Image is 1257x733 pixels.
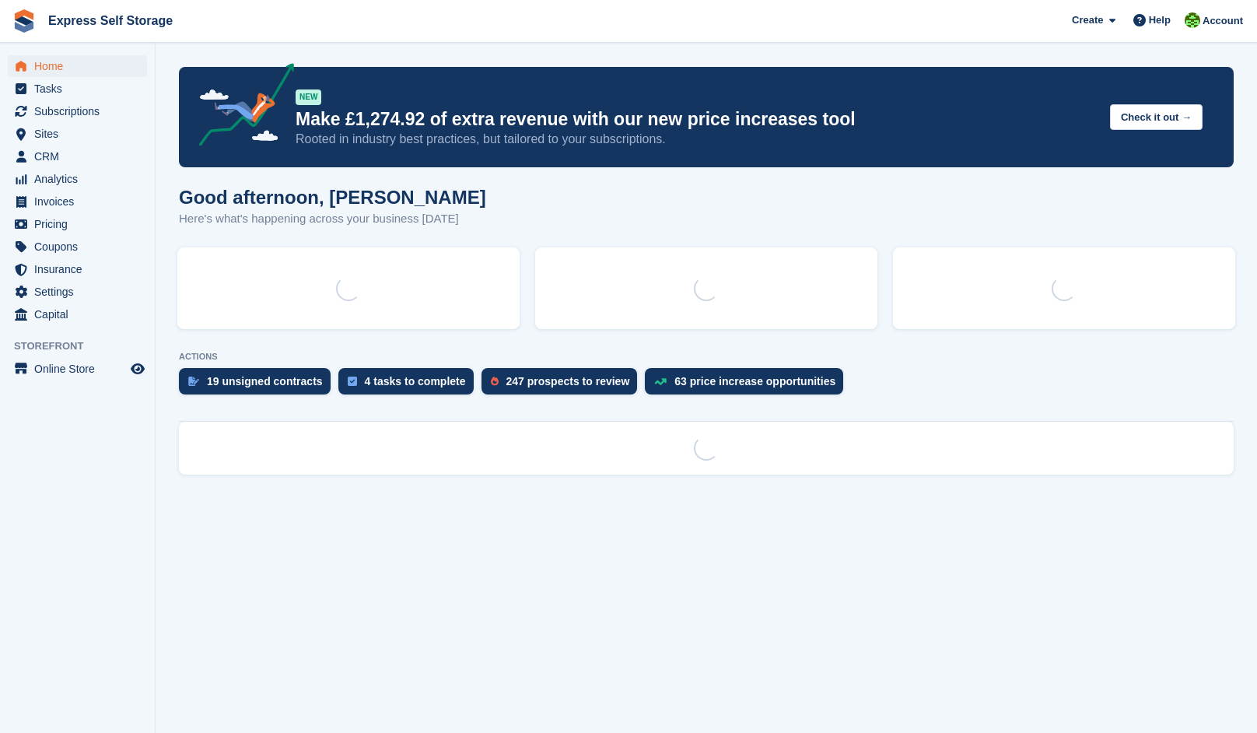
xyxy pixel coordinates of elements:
[34,191,128,212] span: Invoices
[1185,12,1200,28] img: Sonia Shah
[14,338,155,354] span: Storefront
[674,375,835,388] div: 63 price increase opportunities
[8,281,147,303] a: menu
[179,368,338,402] a: 19 unsigned contracts
[34,78,128,100] span: Tasks
[8,168,147,190] a: menu
[8,236,147,258] a: menu
[8,78,147,100] a: menu
[338,368,481,402] a: 4 tasks to complete
[34,123,128,145] span: Sites
[34,213,128,235] span: Pricing
[365,375,466,388] div: 4 tasks to complete
[34,258,128,280] span: Insurance
[42,8,179,33] a: Express Self Storage
[34,303,128,325] span: Capital
[34,168,128,190] span: Analytics
[12,9,36,33] img: stora-icon-8386f47178a22dfd0bd8f6a31ec36ba5ce8667c1dd55bd0f319d3a0aa187defe.svg
[179,187,486,208] h1: Good afternoon, [PERSON_NAME]
[8,358,147,380] a: menu
[34,281,128,303] span: Settings
[506,375,630,388] div: 247 prospects to review
[1072,12,1103,28] span: Create
[34,55,128,77] span: Home
[296,89,321,105] div: NEW
[8,213,147,235] a: menu
[481,368,646,402] a: 247 prospects to review
[8,100,147,122] a: menu
[8,123,147,145] a: menu
[8,258,147,280] a: menu
[179,210,486,228] p: Here's what's happening across your business [DATE]
[34,236,128,258] span: Coupons
[128,359,147,378] a: Preview store
[348,377,357,386] img: task-75834270c22a3079a89374b754ae025e5fb1db73e45f91037f5363f120a921f8.svg
[188,377,199,386] img: contract_signature_icon-13c848040528278c33f63329250d36e43548de30e8caae1d1a13099fd9432cc5.svg
[645,368,851,402] a: 63 price increase opportunities
[186,63,295,152] img: price-adjustments-announcement-icon-8257ccfd72463d97f412b2fc003d46551f7dbcb40ab6d574587a9cd5c0d94...
[8,146,147,167] a: menu
[8,303,147,325] a: menu
[1149,12,1171,28] span: Help
[207,375,323,388] div: 19 unsigned contracts
[491,377,499,386] img: prospect-51fa495bee0391a8d652442698ab0144808aea92771e9ea1ae160a38d050c398.svg
[8,55,147,77] a: menu
[8,191,147,212] a: menu
[296,108,1098,131] p: Make £1,274.92 of extra revenue with our new price increases tool
[34,358,128,380] span: Online Store
[34,100,128,122] span: Subscriptions
[654,378,667,385] img: price_increase_opportunities-93ffe204e8149a01c8c9dc8f82e8f89637d9d84a8eef4429ea346261dce0b2c0.svg
[1110,104,1203,130] button: Check it out →
[296,131,1098,148] p: Rooted in industry best practices, but tailored to your subscriptions.
[34,146,128,167] span: CRM
[179,352,1234,362] p: ACTIONS
[1203,13,1243,29] span: Account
